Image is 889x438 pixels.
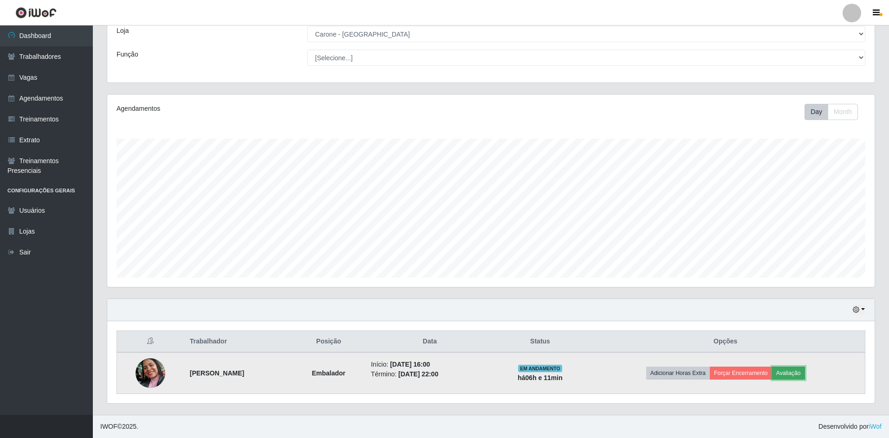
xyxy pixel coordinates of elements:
button: Forçar Encerramento [710,367,772,380]
label: Função [117,50,138,59]
img: 1756305018782.jpeg [136,347,165,400]
strong: [PERSON_NAME] [190,369,244,377]
button: Month [828,104,858,120]
div: Toolbar with button groups [805,104,865,120]
li: Início: [371,360,489,369]
span: IWOF [100,423,117,430]
button: Avaliação [772,367,805,380]
button: Day [805,104,828,120]
time: [DATE] 22:00 [398,370,438,378]
strong: há 06 h e 11 min [518,374,563,381]
time: [DATE] 16:00 [390,361,430,368]
span: © 2025 . [100,422,138,432]
strong: Embalador [312,369,345,377]
button: Adicionar Horas Extra [646,367,710,380]
th: Status [494,331,586,353]
div: First group [805,104,858,120]
div: Agendamentos [117,104,421,114]
span: EM ANDAMENTO [518,365,562,372]
th: Data [365,331,494,353]
label: Loja [117,26,129,36]
th: Trabalhador [184,331,292,353]
li: Término: [371,369,489,379]
img: CoreUI Logo [15,7,57,19]
a: iWof [869,423,882,430]
th: Posição [292,331,365,353]
th: Opções [586,331,865,353]
span: Desenvolvido por [818,422,882,432]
